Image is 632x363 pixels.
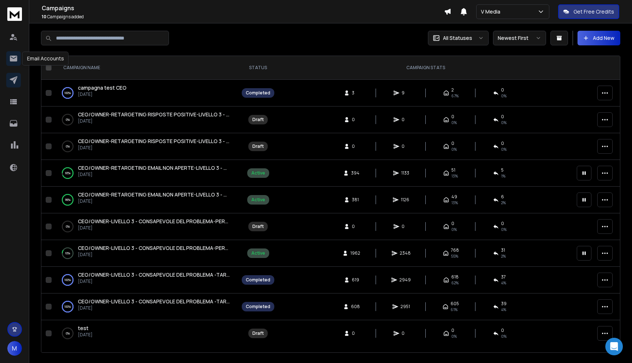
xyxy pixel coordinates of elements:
[65,169,71,177] p: 93 %
[78,325,89,332] span: test
[78,84,127,91] a: campagna test CEO
[501,280,506,286] span: 4 %
[251,197,265,203] div: Active
[54,187,237,213] td: 99%CEO/OWNER-RETARGETING EMAIL NON APERTE-LIVELLO 3 - CONSAPEVOLE DEL PROBLEMA -TARGET A -test 2 ...
[451,87,454,93] span: 2
[352,277,359,283] span: 619
[42,4,444,12] h1: Campaigns
[78,111,230,118] a: CEO/OWNER-RETARGETING RISPOSTE POSITIVE-LIVELLO 3 - CONSAPEVOLE DEL PROBLEMA -TARGET A -test2 copy
[78,278,230,284] p: [DATE]
[252,117,264,123] div: Draft
[78,218,311,225] span: CEO/OWNER-LIVELLO 3 - CONSAPEVOLE DEL PROBLEMA-PERSONALIZZAZIONI TARGET B-TEST 1
[54,320,237,347] td: 0%test[DATE]
[451,114,454,120] span: 0
[65,250,70,257] p: 10 %
[399,277,411,283] span: 2949
[78,298,230,305] a: CEO/OWNER-LIVELLO 3 - CONSAPEVOLE DEL PROBLEMA -TARGET A-test 1
[54,106,237,133] td: 0%CEO/OWNER-RETARGETING RISPOSTE POSITIVE-LIVELLO 3 - CONSAPEVOLE DEL PROBLEMA -TARGET A -test2 c...
[402,117,409,123] span: 0
[400,304,410,310] span: 2951
[451,307,458,313] span: 61 %
[66,143,70,150] p: 0 %
[78,225,230,231] p: [DATE]
[7,341,22,356] button: M
[22,52,69,66] div: Email Accounts
[78,118,230,124] p: [DATE]
[501,93,507,99] span: 0 %
[352,224,359,229] span: 0
[451,200,458,206] span: 13 %
[78,325,89,332] a: test
[501,307,506,313] span: 4 %
[252,330,264,336] div: Draft
[451,173,458,179] span: 13 %
[54,133,237,160] td: 0%CEO/OWNER-RETARGETING RISPOSTE POSITIVE-LIVELLO 3 - CONSAPEVOLE DEL PROBLEMA -TARGET A -tes1[DATE]
[402,90,409,96] span: 9
[65,196,71,203] p: 99 %
[352,197,359,203] span: 381
[350,250,360,256] span: 1962
[351,304,360,310] span: 608
[54,160,237,187] td: 93%CEO/OWNER-RETARGETING EMAIL NON APERTE-LIVELLO 3 - CONSAPEVOLE DEL PROBLEMA -TARGET A -tes1[DATE]
[493,31,546,45] button: Newest First
[501,247,505,253] span: 31
[501,120,507,126] span: 0%
[246,90,270,96] div: Completed
[501,114,504,120] span: 0
[78,332,93,338] p: [DATE]
[501,87,504,93] span: 0
[443,34,472,42] p: All Statuses
[78,164,340,171] span: CEO/OWNER-RETARGETING EMAIL NON APERTE-LIVELLO 3 - CONSAPEVOLE DEL PROBLEMA -TARGET A -tes1
[78,111,359,118] span: CEO/OWNER-RETARGETING RISPOSTE POSITIVE-LIVELLO 3 - CONSAPEVOLE DEL PROBLEMA -TARGET A -test2 copy
[54,267,237,293] td: 100%CEO/OWNER-LIVELLO 3 - CONSAPEVOLE DEL PROBLEMA -TARGET A -test 2 Copy[DATE]
[64,276,71,284] p: 100 %
[481,8,503,15] p: V Media
[64,303,71,310] p: 100 %
[451,120,457,126] span: 0%
[402,143,409,149] span: 0
[64,89,71,97] p: 100 %
[501,200,506,206] span: 2 %
[78,244,230,252] a: CEO/OWNER-LIVELLO 3 - CONSAPEVOLE DEL PROBLEMA-PERSONALIZZAZIONI TARGET A-TEST 1
[351,170,360,176] span: 394
[501,328,504,333] span: 0
[237,56,279,80] th: STATUS
[78,191,358,198] span: CEO/OWNER-RETARGETING EMAIL NON APERTE-LIVELLO 3 - CONSAPEVOLE DEL PROBLEMA -TARGET A -test 2 Copy
[401,170,409,176] span: 1133
[501,227,507,232] span: 0%
[501,173,505,179] span: 1 %
[7,7,22,21] img: logo
[352,143,359,149] span: 0
[78,305,230,311] p: [DATE]
[78,172,230,177] p: [DATE]
[501,146,507,152] span: 0%
[501,221,504,227] span: 0
[66,330,70,337] p: 0 %
[78,191,230,198] a: CEO/OWNER-RETARGETING EMAIL NON APERTE-LIVELLO 3 - CONSAPEVOLE DEL PROBLEMA -TARGET A -test 2 Copy
[451,221,454,227] span: 0
[352,330,359,336] span: 0
[451,274,459,280] span: 618
[54,213,237,240] td: 0%CEO/OWNER-LIVELLO 3 - CONSAPEVOLE DEL PROBLEMA-PERSONALIZZAZIONI TARGET B-TEST 1[DATE]
[252,224,264,229] div: Draft
[402,224,409,229] span: 0
[66,116,70,123] p: 0 %
[78,252,230,258] p: [DATE]
[578,31,620,45] button: Add New
[246,277,270,283] div: Completed
[451,93,459,99] span: 67 %
[78,138,343,145] span: CEO/OWNER-RETARGETING RISPOSTE POSITIVE-LIVELLO 3 - CONSAPEVOLE DEL PROBLEMA -TARGET A -tes1
[451,253,458,259] span: 55 %
[78,298,257,305] span: CEO/OWNER-LIVELLO 3 - CONSAPEVOLE DEL PROBLEMA -TARGET A-test 1
[78,218,230,225] a: CEO/OWNER-LIVELLO 3 - CONSAPEVOLE DEL PROBLEMA-PERSONALIZZAZIONI TARGET B-TEST 1
[401,197,409,203] span: 1126
[451,194,457,200] span: 49
[451,333,457,339] span: 0%
[78,244,311,251] span: CEO/OWNER-LIVELLO 3 - CONSAPEVOLE DEL PROBLEMA-PERSONALIZZAZIONI TARGET A-TEST 1
[451,280,459,286] span: 62 %
[42,14,444,20] p: Campaigns added
[451,328,454,333] span: 0
[251,250,265,256] div: Active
